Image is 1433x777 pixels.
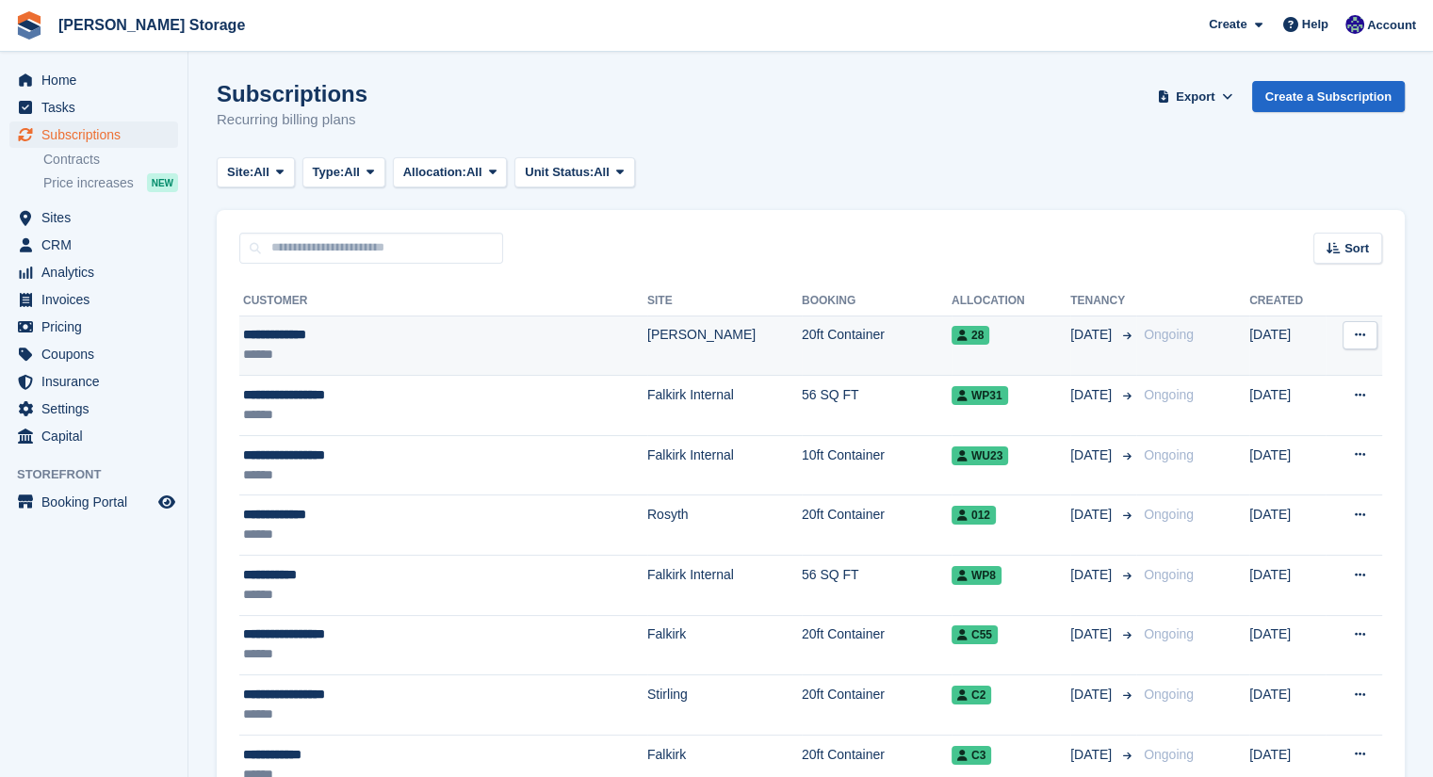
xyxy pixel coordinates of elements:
span: Analytics [41,259,155,285]
span: [DATE] [1070,624,1115,644]
a: menu [9,489,178,515]
span: Coupons [41,341,155,367]
td: [DATE] [1249,675,1326,736]
p: Recurring billing plans [217,109,367,131]
span: [DATE] [1070,685,1115,704]
span: Booking Portal [41,489,155,515]
span: C55 [952,625,998,644]
td: Falkirk Internal [647,556,802,616]
th: Created [1249,286,1326,316]
td: Falkirk [647,615,802,675]
td: 20ft Container [802,615,952,675]
span: Ongoing [1144,626,1194,641]
a: menu [9,368,178,395]
button: Type: All [302,157,385,188]
a: [PERSON_NAME] Storage [51,9,252,40]
a: menu [9,259,178,285]
span: All [466,163,482,182]
span: 012 [952,506,996,525]
span: Export [1176,88,1214,106]
span: Sort [1344,239,1369,258]
span: Ongoing [1144,447,1194,462]
span: Price increases [43,174,134,192]
td: 10ft Container [802,435,952,495]
span: Sites [41,204,155,231]
td: [DATE] [1249,615,1326,675]
span: [DATE] [1070,745,1115,765]
span: All [344,163,360,182]
span: Capital [41,423,155,449]
span: Settings [41,396,155,422]
span: All [253,163,269,182]
span: CRM [41,232,155,258]
th: Tenancy [1070,286,1136,316]
td: 20ft Container [802,316,952,376]
span: Unit Status: [525,163,594,182]
td: [DATE] [1249,316,1326,376]
a: menu [9,423,178,449]
td: [PERSON_NAME] [647,316,802,376]
td: 56 SQ FT [802,556,952,616]
th: Customer [239,286,647,316]
td: [DATE] [1249,376,1326,436]
span: Site: [227,163,253,182]
a: menu [9,286,178,313]
span: Ongoing [1144,747,1194,762]
a: Contracts [43,151,178,169]
span: Home [41,67,155,93]
a: menu [9,204,178,231]
a: Create a Subscription [1252,81,1405,112]
td: [DATE] [1249,495,1326,556]
span: All [594,163,610,182]
th: Booking [802,286,952,316]
td: 20ft Container [802,675,952,736]
h1: Subscriptions [217,81,367,106]
td: 20ft Container [802,495,952,556]
td: [DATE] [1249,435,1326,495]
span: Create [1209,15,1246,34]
span: Ongoing [1144,507,1194,522]
button: Unit Status: All [514,157,634,188]
span: Invoices [41,286,155,313]
img: stora-icon-8386f47178a22dfd0bd8f6a31ec36ba5ce8667c1dd55bd0f319d3a0aa187defe.svg [15,11,43,40]
div: NEW [147,173,178,192]
span: Ongoing [1144,387,1194,402]
span: Ongoing [1144,327,1194,342]
a: Price increases NEW [43,172,178,193]
a: menu [9,121,178,148]
span: Ongoing [1144,567,1194,582]
button: Site: All [217,157,295,188]
td: [DATE] [1249,556,1326,616]
span: [DATE] [1070,445,1115,465]
button: Export [1154,81,1237,112]
a: menu [9,232,178,258]
span: C2 [952,686,991,704]
td: Falkirk Internal [647,435,802,495]
span: Pricing [41,314,155,340]
span: C3 [952,746,991,765]
button: Allocation: All [393,157,508,188]
span: Help [1302,15,1328,34]
span: [DATE] [1070,385,1115,405]
td: Stirling [647,675,802,736]
a: Preview store [155,491,178,513]
img: Ross Watt [1345,15,1364,34]
span: Type: [313,163,345,182]
td: Falkirk Internal [647,376,802,436]
span: WU23 [952,446,1008,465]
span: Account [1367,16,1416,35]
td: 56 SQ FT [802,376,952,436]
th: Allocation [952,286,1070,316]
span: [DATE] [1070,325,1115,345]
span: Ongoing [1144,687,1194,702]
span: WP31 [952,386,1008,405]
span: Insurance [41,368,155,395]
a: menu [9,341,178,367]
span: Tasks [41,94,155,121]
span: Storefront [17,465,187,484]
a: menu [9,94,178,121]
td: Rosyth [647,495,802,556]
span: 28 [952,326,989,345]
span: Allocation: [403,163,466,182]
a: menu [9,314,178,340]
